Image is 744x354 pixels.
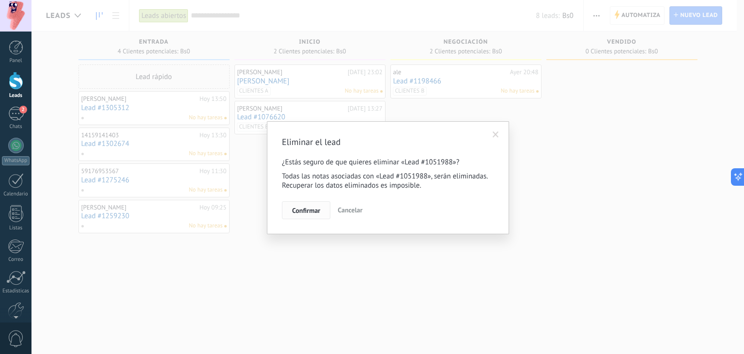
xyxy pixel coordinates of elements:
[292,207,320,214] span: Confirmar
[19,106,27,113] span: 2
[2,288,30,294] div: Estadísticas
[2,225,30,231] div: Listas
[282,172,494,190] p: Todas las notas asociadas con «Lead #1051988», serán eliminadas. Recuperar los datos eliminados e...
[282,158,494,167] p: ¿Estás seguro de que quieres eliminar «Lead #1051988»?
[2,124,30,130] div: Chats
[338,206,362,214] span: Cancelar
[2,58,30,64] div: Panel
[282,201,330,220] button: Confirmar
[2,93,30,99] div: Leads
[2,156,30,165] div: WhatsApp
[282,136,484,148] h2: Eliminar el lead
[2,257,30,263] div: Correo
[2,191,30,197] div: Calendario
[334,201,366,220] button: Cancelar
